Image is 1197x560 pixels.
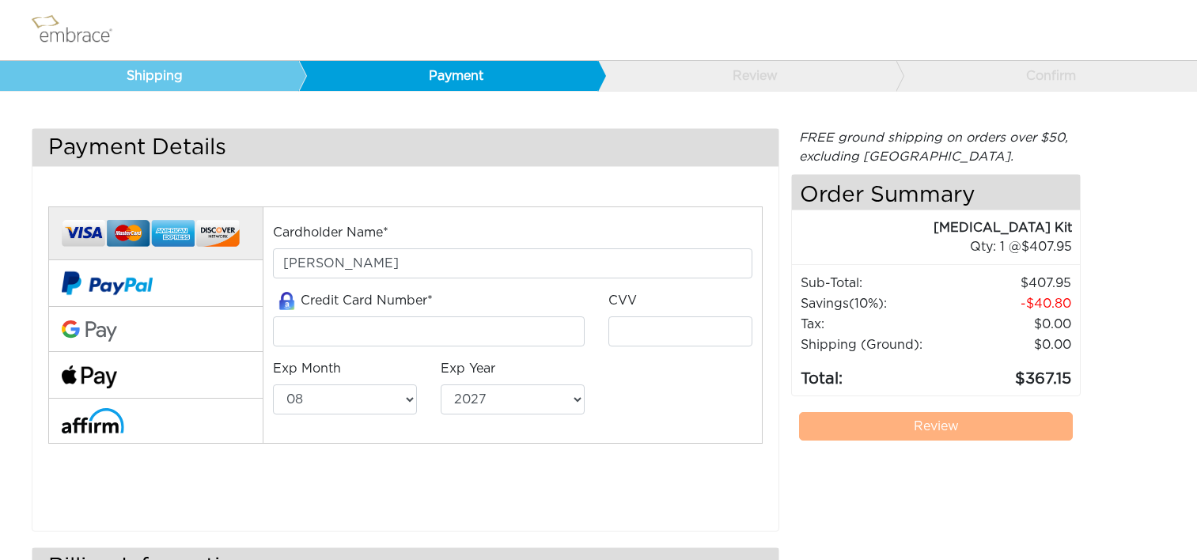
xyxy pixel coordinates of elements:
span: 407.95 [1021,240,1072,253]
td: 407.95 [949,273,1072,293]
label: Cardholder Name* [273,223,388,242]
a: Review [597,61,896,91]
label: Exp Month [273,359,341,378]
td: Shipping (Ground): [800,335,949,355]
a: Payment [298,61,597,91]
h3: Payment Details [32,129,778,166]
span: (10%) [849,297,884,310]
img: fullApplePay.png [62,365,117,388]
td: Savings : [800,293,949,314]
div: FREE ground shipping on orders over $50, excluding [GEOGRAPHIC_DATA]. [791,128,1081,166]
label: Exp Year [441,359,495,378]
a: Confirm [896,61,1195,91]
img: paypal-v2.png [62,260,153,306]
td: Total: [800,355,949,392]
img: logo.png [28,10,131,50]
td: 367.15 [949,355,1072,392]
label: Credit Card Number* [273,291,433,311]
img: amazon-lock.png [273,292,301,310]
div: 1 @ [812,237,1072,256]
td: Tax: [800,314,949,335]
img: Google-Pay-Logo.svg [62,320,117,342]
td: 40.80 [949,293,1072,314]
td: Sub-Total: [800,273,949,293]
label: CVV [608,291,637,310]
img: affirm-logo.svg [62,408,124,433]
a: Review [799,412,1073,441]
td: $0.00 [949,335,1072,355]
div: [MEDICAL_DATA] Kit [792,218,1072,237]
h4: Order Summary [792,175,1080,210]
img: credit-cards.png [62,215,240,252]
td: 0.00 [949,314,1072,335]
